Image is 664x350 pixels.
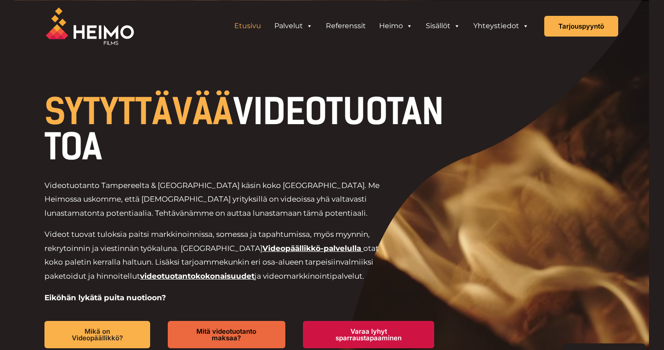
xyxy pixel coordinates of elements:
a: Heimo [373,17,419,35]
span: Mitä videotuotanto maksaa? [182,328,271,341]
a: videotuotantokokonaisuudet [140,272,255,280]
a: Videopäällikkö-palvelulla [262,244,361,253]
p: Videot tuovat tuloksia paitsi markkinoinnissa, somessa ja tapahtumissa, myös myynnin, rekrytoinni... [44,228,392,283]
a: Mikä on Videopäällikkö? [44,321,150,348]
a: Etusivu [228,17,268,35]
aside: Header Widget 1 [223,17,540,35]
span: SYTYTTÄVÄÄ [44,91,233,133]
a: Sisällöt [419,17,467,35]
a: Yhteystiedot [467,17,535,35]
a: Palvelut [268,17,319,35]
span: kunkin eri osa-alueen tarpeisiin [224,258,340,266]
span: ja videomarkkinointipalvelut. [255,272,364,280]
a: Mitä videotuotanto maksaa? [168,321,285,348]
a: Referenssit [319,17,373,35]
strong: Eiköhän lykätä puita nuotioon? [44,293,166,302]
a: Varaa lyhyt sparraustapaaminen [303,321,434,348]
a: Tarjouspyyntö [544,16,618,37]
h1: VIDEOTUOTANTOA [44,94,452,165]
span: valmiiksi paketoidut ja hinnoitellut [44,258,373,280]
p: Videotuotanto Tampereelta & [GEOGRAPHIC_DATA] käsin koko [GEOGRAPHIC_DATA]. Me Heimossa uskomme, ... [44,179,392,221]
img: Heimo Filmsin logo [46,7,134,45]
span: Varaa lyhyt sparraustapaaminen [317,328,420,341]
span: Mikä on Videopäällikkö? [59,328,136,341]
